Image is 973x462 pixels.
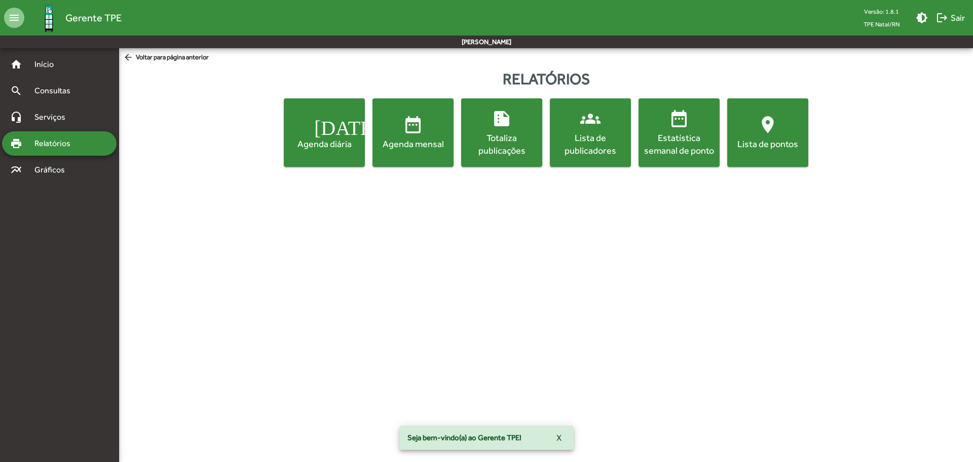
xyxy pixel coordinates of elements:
span: Gráficos [28,164,79,176]
mat-icon: brightness_medium [916,12,928,24]
button: Agenda diária [284,98,365,167]
div: Lista de publicadores [552,131,629,157]
div: Relatórios [119,67,973,90]
div: Versão: 1.8.1 [855,5,908,18]
span: Consultas [28,85,84,97]
button: Totaliza publicações [461,98,542,167]
mat-icon: date_range [403,115,423,135]
a: Gerente TPE [24,2,122,34]
button: Estatística semanal de ponto [639,98,720,167]
mat-icon: date_range [669,109,689,129]
span: Sair [936,9,965,27]
mat-icon: location_on [758,115,778,135]
mat-icon: menu [4,8,24,28]
div: Lista de pontos [729,137,806,150]
button: Lista de publicadores [550,98,631,167]
div: Totaliza publicações [463,131,540,157]
mat-icon: headset_mic [10,111,22,123]
span: Seja bem-vindo(a) ao Gerente TPE! [407,433,521,443]
mat-icon: [DATE] [314,115,334,135]
span: X [556,429,562,447]
span: TPE Natal/RN [855,18,908,30]
mat-icon: groups [580,109,601,129]
div: Estatística semanal de ponto [641,131,718,157]
button: Lista de pontos [727,98,808,167]
div: Agenda mensal [375,137,452,150]
mat-icon: summarize [492,109,512,129]
span: Voltar para página anterior [123,52,209,63]
span: Gerente TPE [65,10,122,26]
button: Agenda mensal [372,98,454,167]
div: Agenda diária [286,137,363,150]
button: Sair [932,9,969,27]
span: Início [28,58,68,70]
mat-icon: arrow_back [123,52,136,63]
button: X [548,429,570,447]
mat-icon: home [10,58,22,70]
img: Logo [32,2,65,34]
mat-icon: search [10,85,22,97]
mat-icon: multiline_chart [10,164,22,176]
mat-icon: logout [936,12,948,24]
mat-icon: print [10,137,22,150]
span: Serviços [28,111,79,123]
span: Relatórios [28,137,84,150]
